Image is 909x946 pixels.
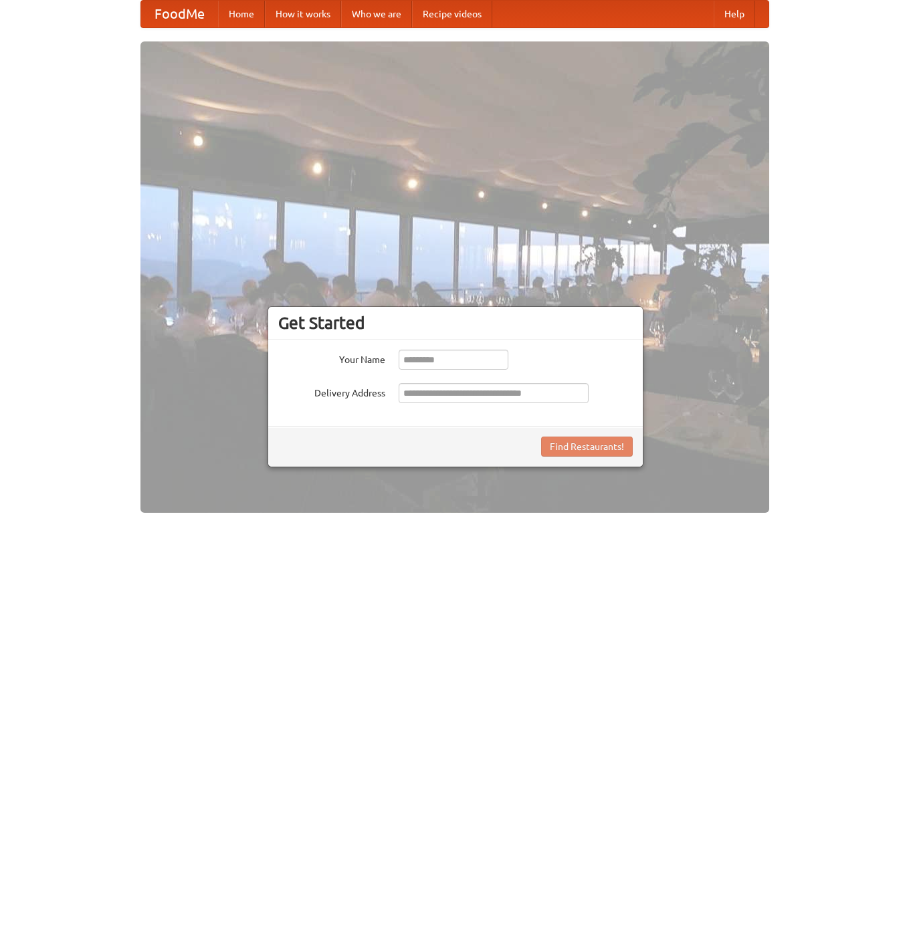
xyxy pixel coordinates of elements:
[265,1,341,27] a: How it works
[278,383,385,400] label: Delivery Address
[278,313,633,333] h3: Get Started
[218,1,265,27] a: Home
[714,1,755,27] a: Help
[278,350,385,366] label: Your Name
[141,1,218,27] a: FoodMe
[541,437,633,457] button: Find Restaurants!
[412,1,492,27] a: Recipe videos
[341,1,412,27] a: Who we are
